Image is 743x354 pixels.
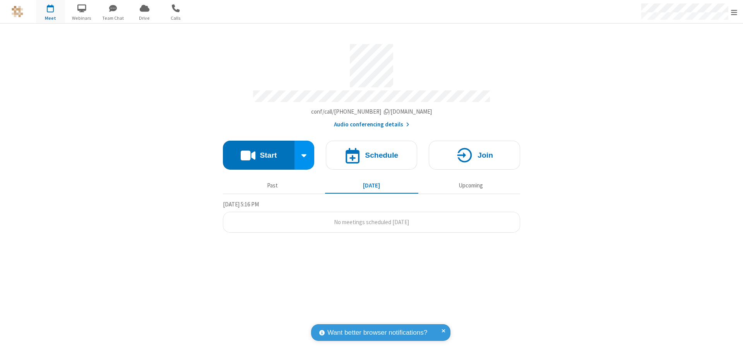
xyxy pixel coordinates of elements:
[223,201,259,208] span: [DATE] 5:16 PM
[334,218,409,226] span: No meetings scheduled [DATE]
[294,141,315,170] div: Start conference options
[311,108,432,115] span: Copy my meeting room link
[311,107,432,116] button: Copy my meeting room linkCopy my meeting room link
[67,15,96,22] span: Webinars
[223,38,520,129] section: Account details
[424,178,517,193] button: Upcoming
[223,141,294,170] button: Start
[226,178,319,193] button: Past
[326,141,417,170] button: Schedule
[223,200,520,233] section: Today's Meetings
[99,15,128,22] span: Team Chat
[325,178,418,193] button: [DATE]
[327,328,427,338] span: Want better browser notifications?
[12,6,23,17] img: QA Selenium DO NOT DELETE OR CHANGE
[36,15,65,22] span: Meet
[365,151,398,159] h4: Schedule
[130,15,159,22] span: Drive
[429,141,520,170] button: Join
[334,120,409,129] button: Audio conferencing details
[478,151,493,159] h4: Join
[161,15,190,22] span: Calls
[260,151,277,159] h4: Start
